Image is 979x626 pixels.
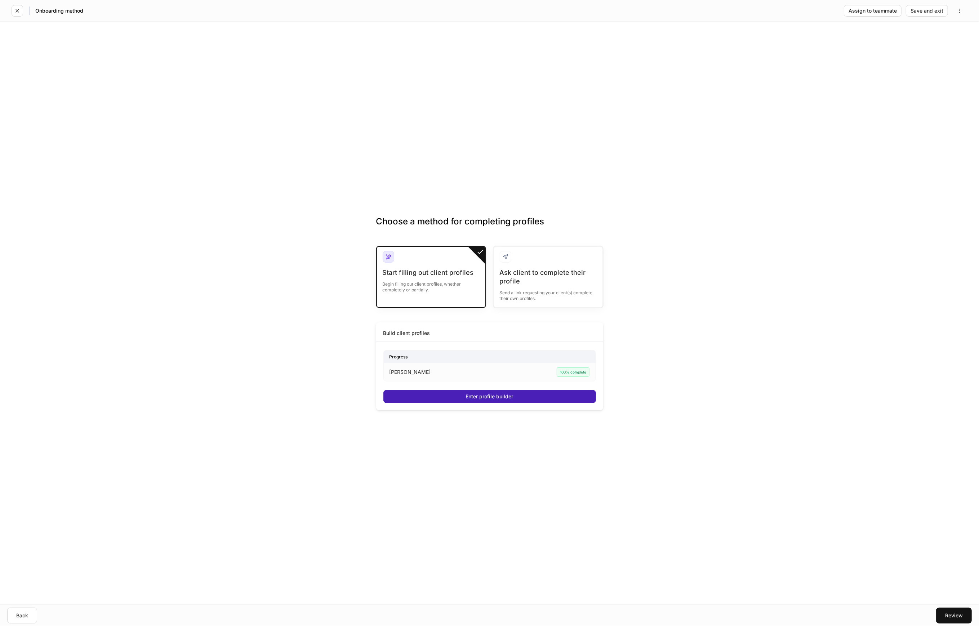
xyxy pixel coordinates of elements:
div: Review [945,613,963,618]
h3: Choose a method for completing profiles [376,216,603,239]
div: Assign to teammate [849,8,897,13]
button: Enter profile builder [383,390,596,403]
button: Back [7,608,37,623]
h5: Onboarding method [35,7,83,14]
div: Back [16,613,28,618]
div: Progress [384,350,596,363]
button: Review [936,608,972,623]
div: Start filling out client profiles [383,268,480,277]
div: Begin filling out client profiles, whether completely or partially. [383,277,480,293]
p: [PERSON_NAME] [390,368,431,376]
div: Enter profile builder [466,394,513,399]
div: Ask client to complete their profile [500,268,597,286]
div: Send a link requesting your client(s) complete their own profiles. [500,286,597,301]
div: Build client profiles [383,330,430,337]
button: Save and exit [906,5,948,17]
div: Save and exit [911,8,943,13]
button: Assign to teammate [844,5,902,17]
div: 100% complete [557,367,589,377]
